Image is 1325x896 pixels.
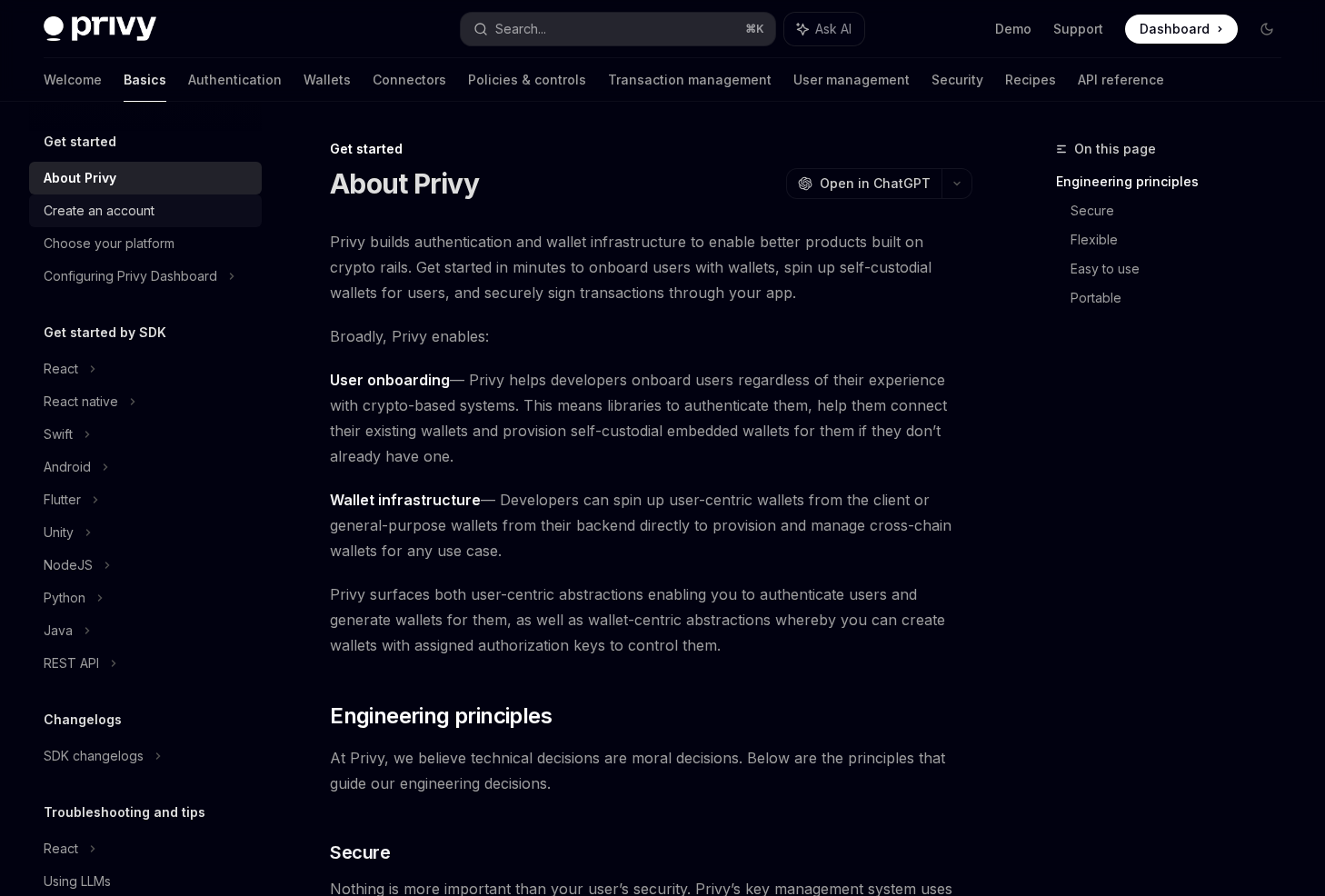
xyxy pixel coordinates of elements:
[1071,225,1296,254] a: Flexible
[495,18,546,40] div: Search...
[44,801,205,823] h5: Troubleshooting and tips
[745,22,764,36] span: ⌘ K
[29,227,262,260] a: Choose your platform
[44,391,118,413] div: React native
[44,489,81,511] div: Flutter
[124,58,166,102] a: Basics
[44,423,73,445] div: Swift
[820,174,931,193] span: Open in ChatGPT
[304,58,351,102] a: Wallets
[44,838,78,860] div: React
[44,58,102,102] a: Welcome
[786,168,941,199] button: Open in ChatGPT
[330,702,552,731] span: Engineering principles
[188,58,282,102] a: Authentication
[44,16,156,42] img: dark logo
[44,167,116,189] div: About Privy
[1071,254,1296,284] a: Easy to use
[468,58,586,102] a: Policies & controls
[44,871,111,892] div: Using LLMs
[931,58,983,102] a: Security
[44,652,99,674] div: REST API
[44,200,154,222] div: Create an account
[784,13,864,45] button: Ask AI
[44,456,91,478] div: Android
[44,745,144,767] div: SDK changelogs
[995,20,1031,38] a: Demo
[461,13,774,45] button: Search...⌘K
[44,322,166,343] h5: Get started by SDK
[1125,15,1238,44] a: Dashboard
[44,554,93,576] div: NodeJS
[373,58,446,102] a: Connectors
[330,324,972,349] span: Broadly, Privy enables:
[1252,15,1281,44] button: Toggle dark mode
[1074,138,1156,160] span: On this page
[330,371,450,389] strong: User onboarding
[44,522,74,543] div: Unity
[330,140,972,158] div: Get started
[44,233,174,254] div: Choose your platform
[330,167,479,200] h1: About Privy
[330,229,972,305] span: Privy builds authentication and wallet infrastructure to enable better products built on crypto r...
[1078,58,1164,102] a: API reference
[44,358,78,380] div: React
[1071,196,1296,225] a: Secure
[1005,58,1056,102] a: Recipes
[29,194,262,227] a: Create an account
[44,265,217,287] div: Configuring Privy Dashboard
[1071,284,1296,313] a: Portable
[793,58,910,102] a: User management
[608,58,772,102] a: Transaction management
[29,162,262,194] a: About Privy
[815,20,852,38] span: Ask AI
[44,587,85,609] div: Python
[44,620,73,642] div: Java
[330,745,972,796] span: At Privy, we believe technical decisions are moral decisions. Below are the principles that guide...
[44,131,116,153] h5: Get started
[1056,167,1296,196] a: Engineering principles
[330,487,972,563] span: — Developers can spin up user-centric wallets from the client or general-purpose wallets from the...
[330,840,390,865] span: Secure
[330,367,972,469] span: — Privy helps developers onboard users regardless of their experience with crypto-based systems. ...
[330,582,972,658] span: Privy surfaces both user-centric abstractions enabling you to authenticate users and generate wal...
[330,491,481,509] strong: Wallet infrastructure
[44,709,122,731] h5: Changelogs
[1053,20,1103,38] a: Support
[1140,20,1210,38] span: Dashboard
